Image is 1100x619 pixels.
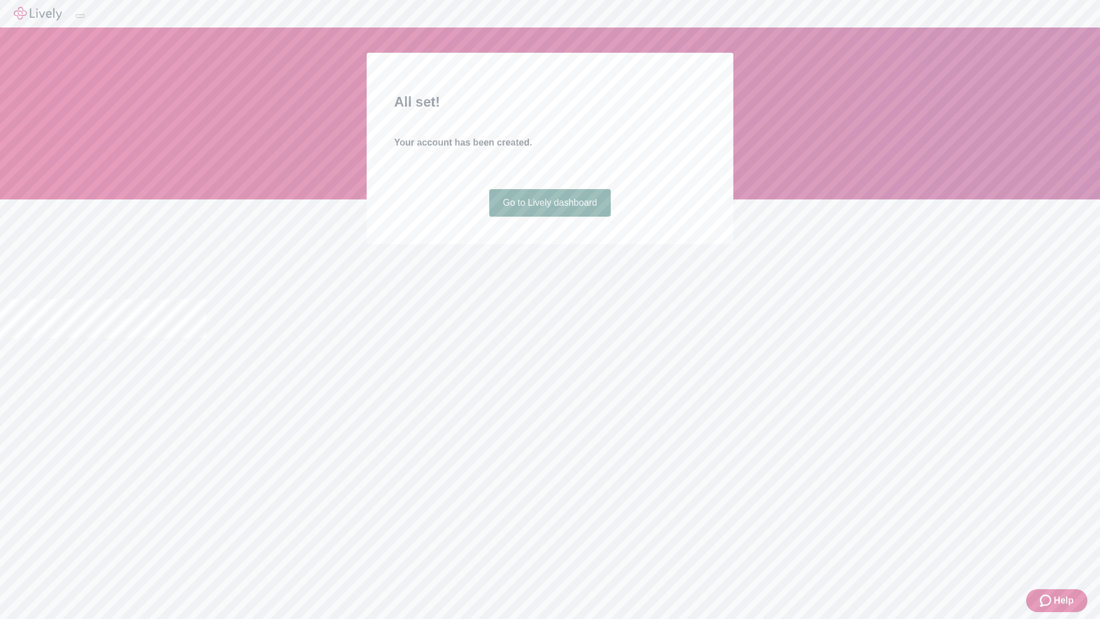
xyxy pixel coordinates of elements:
[394,92,706,112] h2: All set!
[14,7,62,21] img: Lively
[1040,594,1054,608] svg: Zendesk support icon
[1026,589,1087,612] button: Zendesk support iconHelp
[76,14,85,18] button: Log out
[1054,594,1074,608] span: Help
[489,189,611,217] a: Go to Lively dashboard
[394,136,706,150] h4: Your account has been created.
